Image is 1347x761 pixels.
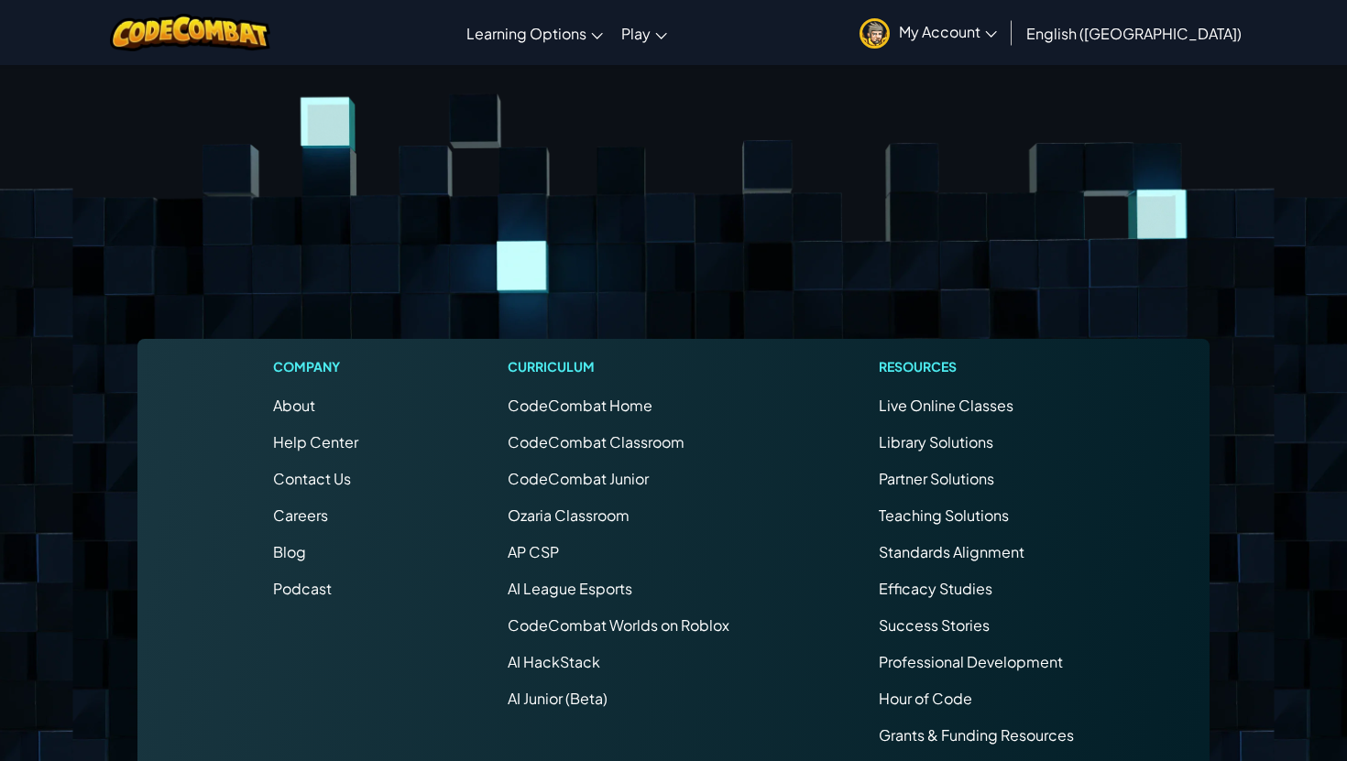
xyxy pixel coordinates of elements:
[879,542,1024,561] a: Standards Alignment
[879,579,992,598] a: Efficacy Studies
[110,14,270,51] img: CodeCombat logo
[879,689,972,708] a: Hour of Code
[457,8,612,58] a: Learning Options
[508,396,652,415] span: CodeCombat Home
[508,506,630,525] a: Ozaria Classroom
[879,469,994,488] a: Partner Solutions
[508,542,559,561] a: AP CSP
[1026,24,1242,43] span: English ([GEOGRAPHIC_DATA])
[879,396,1013,415] a: Live Online Classes
[860,18,890,49] img: avatar
[273,357,358,376] h1: Company
[879,357,1074,376] h1: Resources
[508,579,632,598] span: AI League Esports
[508,652,600,671] a: AI HackStack
[508,432,684,451] a: CodeCombat Classroom
[273,469,351,488] span: Contact Us
[850,4,1006,61] a: My Account
[273,506,328,525] a: Careers
[273,432,358,451] a: Help Center
[273,396,315,415] a: About
[879,725,1074,745] a: Grants & Funding Resources
[899,22,997,41] span: My Account
[466,24,586,43] span: Learning Options
[879,652,1063,671] a: Professional Development
[508,689,608,708] a: AI Junior (Beta)
[621,24,651,43] span: Play
[273,579,332,598] a: Podcast
[508,469,649,488] a: CodeCombat Junior
[879,615,990,635] a: Success Stories
[879,432,993,451] a: Library Solutions
[1017,8,1251,58] a: English ([GEOGRAPHIC_DATA])
[879,506,1009,525] a: Teaching Solutions
[508,615,729,635] a: CodeCombat Worlds on Roblox
[612,8,676,58] a: Play
[273,542,306,561] a: Blog
[508,357,729,376] h1: Curriculum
